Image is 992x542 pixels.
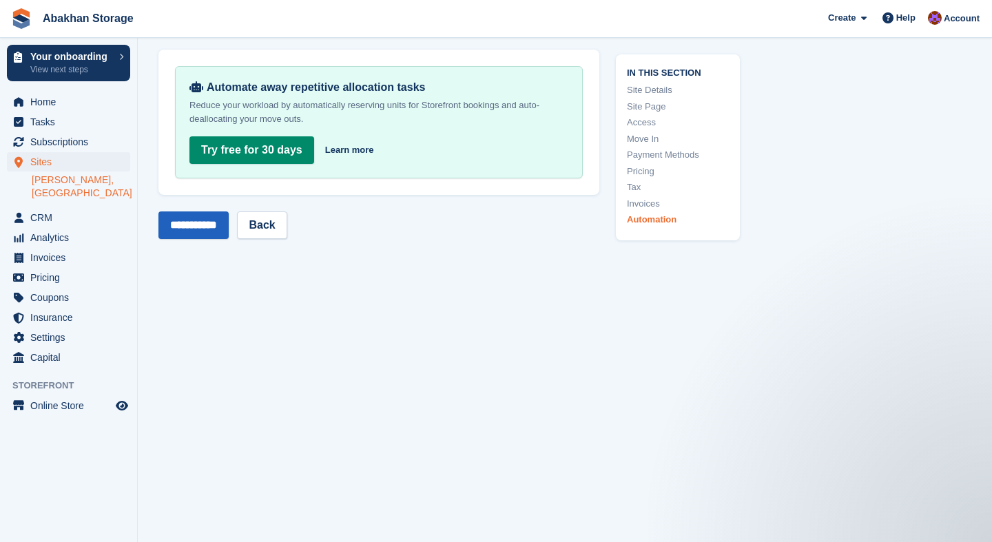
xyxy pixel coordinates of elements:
[30,328,113,347] span: Settings
[627,213,729,227] a: Automation
[30,152,113,171] span: Sites
[189,98,568,126] p: Reduce your workload by automatically reserving units for Storefront bookings and auto-deallocati...
[627,196,729,210] a: Invoices
[627,148,729,162] a: Payment Methods
[30,268,113,287] span: Pricing
[896,11,916,25] span: Help
[7,248,130,267] a: menu
[189,81,568,94] div: Automate away repetitive allocation tasks
[7,328,130,347] a: menu
[11,8,32,29] img: stora-icon-8386f47178a22dfd0bd8f6a31ec36ba5ce8667c1dd55bd0f319d3a0aa187defe.svg
[30,132,113,152] span: Subscriptions
[7,112,130,132] a: menu
[627,164,729,178] a: Pricing
[627,65,729,78] span: In this section
[30,208,113,227] span: CRM
[189,136,314,164] a: Try free for 30 days
[7,308,130,327] a: menu
[30,396,113,415] span: Online Store
[627,116,729,129] a: Access
[30,348,113,367] span: Capital
[828,11,856,25] span: Create
[12,379,137,393] span: Storefront
[7,132,130,152] a: menu
[30,248,113,267] span: Invoices
[7,208,130,227] a: menu
[7,45,130,81] a: Your onboarding View next steps
[30,308,113,327] span: Insurance
[30,112,113,132] span: Tasks
[32,174,130,200] a: [PERSON_NAME], [GEOGRAPHIC_DATA]
[37,7,139,30] a: Abakhan Storage
[7,396,130,415] a: menu
[30,228,113,247] span: Analytics
[7,288,130,307] a: menu
[7,228,130,247] a: menu
[928,11,942,25] img: William Abakhan
[114,397,130,414] a: Preview store
[627,180,729,194] a: Tax
[325,143,374,157] a: Learn more
[30,92,113,112] span: Home
[237,211,287,239] a: Back
[627,83,729,97] a: Site Details
[7,92,130,112] a: menu
[30,52,112,61] p: Your onboarding
[7,348,130,367] a: menu
[627,132,729,145] a: Move In
[627,99,729,113] a: Site Page
[30,63,112,76] p: View next steps
[30,288,113,307] span: Coupons
[7,152,130,171] a: menu
[944,12,980,25] span: Account
[7,268,130,287] a: menu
